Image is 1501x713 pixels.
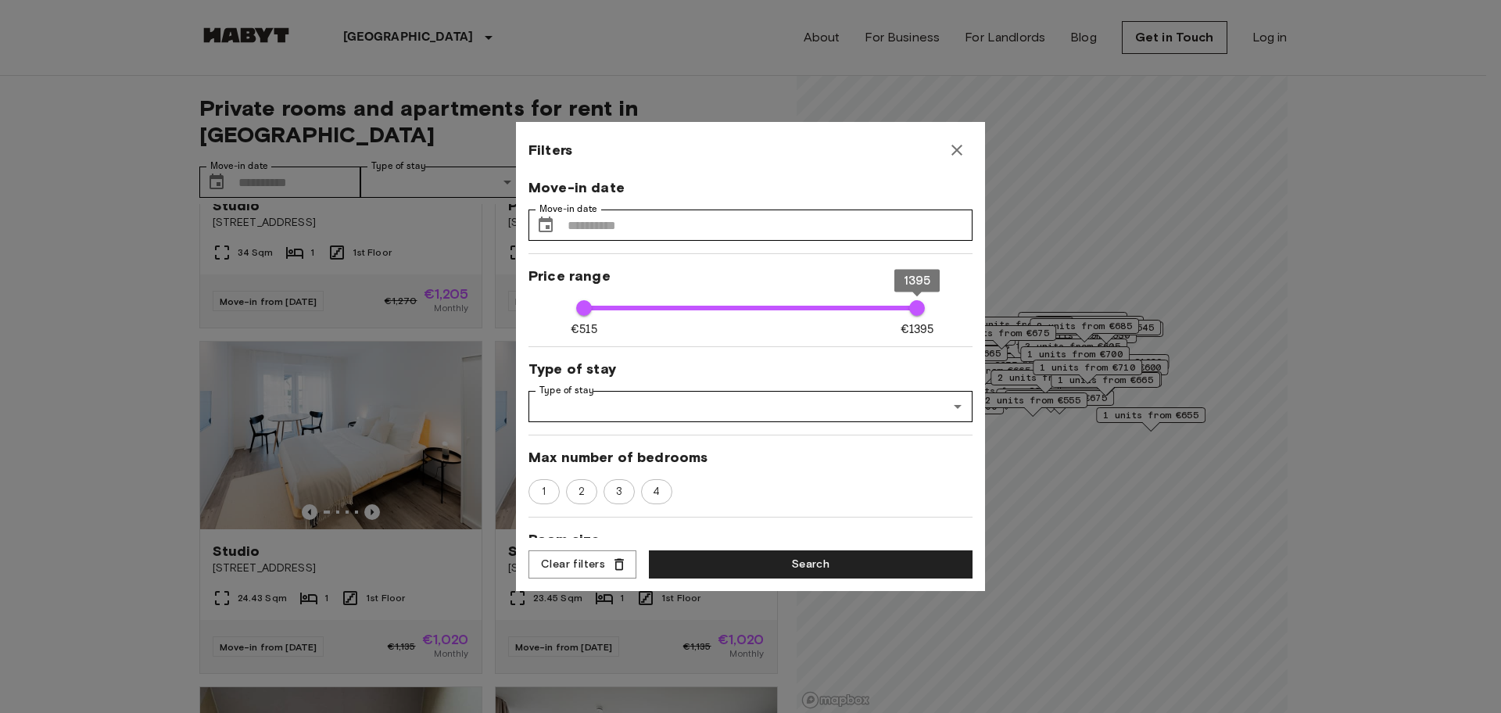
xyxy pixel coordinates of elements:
[539,202,597,216] label: Move-in date
[533,484,554,500] span: 1
[571,321,597,338] span: €515
[539,384,594,397] label: Type of stay
[570,484,593,500] span: 2
[528,141,572,159] span: Filters
[528,550,636,579] button: Clear filters
[904,274,931,288] span: 1395
[641,479,672,504] div: 4
[901,321,934,338] span: €1395
[566,479,597,504] div: 2
[528,479,560,504] div: 1
[649,550,973,579] button: Search
[528,448,973,467] span: Max number of bedrooms
[528,360,973,378] span: Type of stay
[644,484,668,500] span: 4
[607,484,631,500] span: 3
[604,479,635,504] div: 3
[528,530,973,549] span: Room size
[530,210,561,241] button: Choose date
[528,267,973,285] span: Price range
[528,178,973,197] span: Move-in date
